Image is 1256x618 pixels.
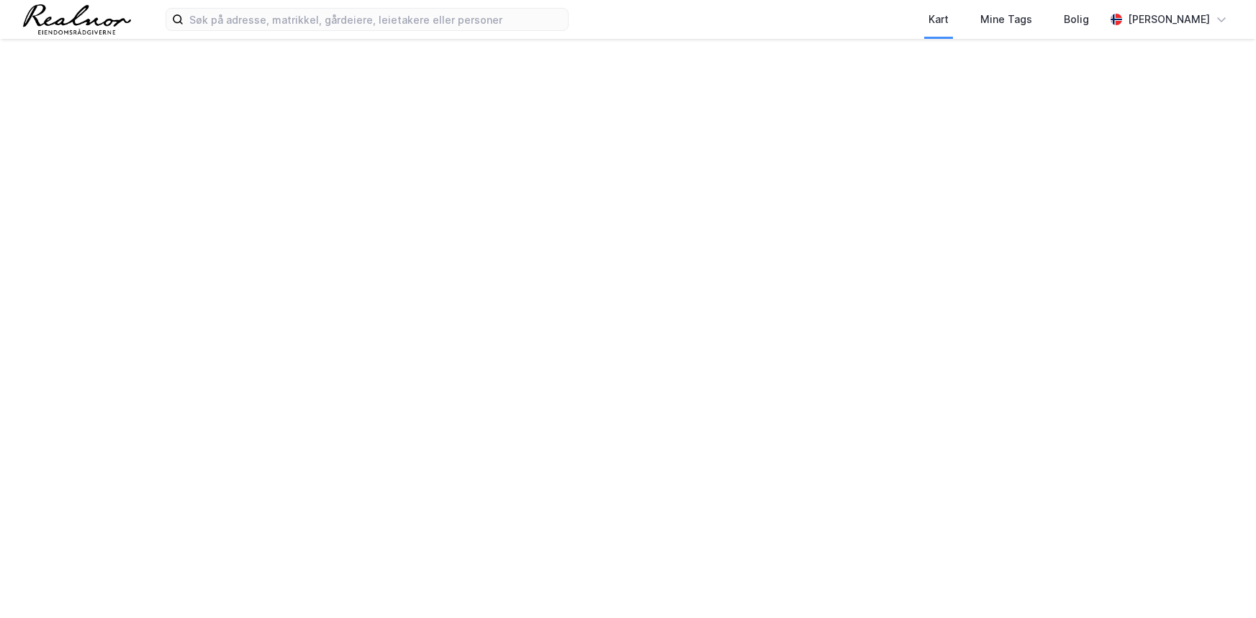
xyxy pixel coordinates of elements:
div: Mine Tags [980,11,1032,28]
iframe: Chat Widget [1184,549,1256,618]
div: Kart [929,11,949,28]
div: Bolig [1064,11,1089,28]
input: Søk på adresse, matrikkel, gårdeiere, leietakere eller personer [184,9,568,30]
div: [PERSON_NAME] [1128,11,1210,28]
img: realnor-logo.934646d98de889bb5806.png [23,4,131,35]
